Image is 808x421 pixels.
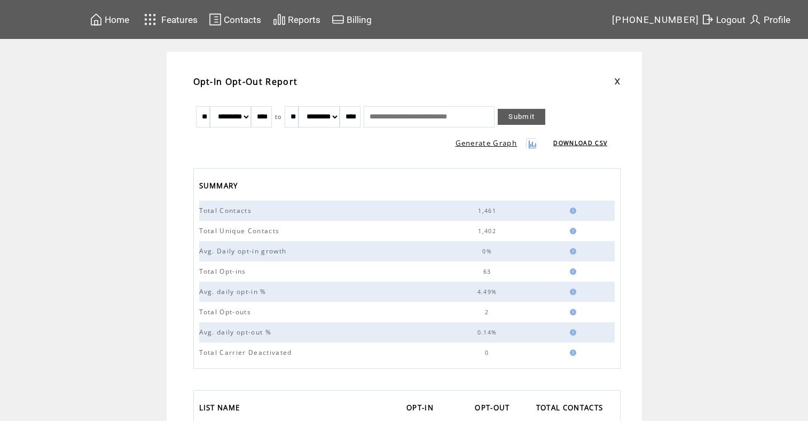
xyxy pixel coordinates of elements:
span: 1,461 [478,207,499,215]
span: Avg. daily opt-out % [199,328,274,337]
a: Contacts [207,11,263,28]
a: DOWNLOAD CSV [553,139,607,147]
span: 0% [482,248,495,255]
img: help.gif [567,309,576,315]
span: 0 [485,349,491,356]
img: help.gif [567,248,576,255]
span: 1,402 [478,227,499,235]
img: help.gif [567,289,576,295]
img: help.gif [567,268,576,275]
span: Avg. daily opt-in % [199,287,269,296]
a: TOTAL CONTACTS [536,400,609,418]
span: Total Contacts [199,206,255,215]
img: help.gif [567,349,576,356]
a: Features [139,9,200,30]
span: OPT-OUT [475,400,512,418]
span: Home [105,14,129,25]
img: chart.svg [273,13,286,26]
img: contacts.svg [209,13,222,26]
img: help.gif [567,208,576,214]
span: Total Opt-ins [199,267,249,276]
a: Submit [498,109,545,125]
span: LIST NAME [199,400,243,418]
img: home.svg [90,13,103,26]
span: TOTAL CONTACTS [536,400,606,418]
a: OPT-IN [406,400,439,418]
a: Logout [700,11,747,28]
span: Features [161,14,198,25]
a: OPT-OUT [475,400,515,418]
span: Contacts [224,14,261,25]
img: creidtcard.svg [332,13,344,26]
img: features.svg [141,11,160,28]
a: Profile [747,11,792,28]
span: Total Carrier Deactivated [199,348,295,357]
a: Billing [330,11,373,28]
span: Billing [347,14,372,25]
span: Opt-In Opt-Out Report [193,76,298,88]
img: exit.svg [701,13,714,26]
span: 0.14% [477,329,500,336]
img: profile.svg [749,13,762,26]
span: Total Unique Contacts [199,226,283,235]
span: Reports [288,14,320,25]
span: [PHONE_NUMBER] [612,14,700,25]
span: OPT-IN [406,400,436,418]
span: 2 [485,308,491,316]
span: SUMMARY [199,178,241,196]
span: 63 [483,268,494,275]
span: Avg. Daily opt-in growth [199,247,289,256]
span: Profile [764,14,790,25]
a: Reports [271,11,322,28]
a: Home [88,11,131,28]
span: 4.49% [477,288,500,296]
span: to [275,113,282,121]
a: LIST NAME [199,400,246,418]
span: Total Opt-outs [199,307,254,316]
a: Generate Graph [456,138,517,148]
span: Logout [716,14,746,25]
img: help.gif [567,228,576,234]
img: help.gif [567,329,576,336]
